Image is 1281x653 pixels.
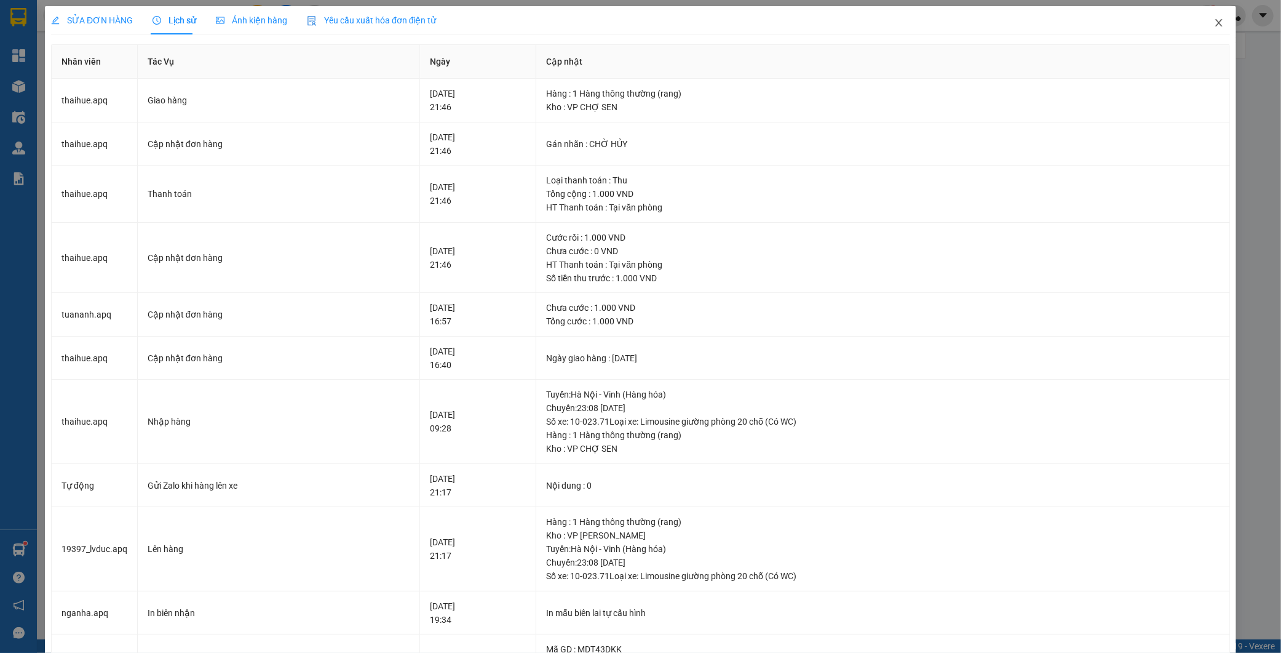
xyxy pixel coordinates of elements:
div: Cập nhật đơn hàng [148,137,410,151]
div: Nhập hàng [148,415,410,428]
td: thaihue.apq [52,122,138,166]
div: Kho : VP CHỢ SEN [546,442,1220,455]
div: [DATE] 19:34 [430,599,526,627]
span: Ảnh kiện hàng [216,15,287,25]
div: Ngày giao hàng : [DATE] [546,351,1220,365]
td: nganha.apq [52,591,138,635]
div: Cập nhật đơn hàng [148,308,410,321]
td: thaihue.apq [52,79,138,122]
span: Lịch sử [153,15,196,25]
div: [DATE] 21:46 [430,180,526,207]
span: clock-circle [153,16,161,25]
div: HT Thanh toán : Tại văn phòng [546,258,1220,271]
span: close [1214,18,1224,28]
div: [DATE] 16:57 [430,301,526,328]
span: Yêu cầu xuất hóa đơn điện tử [307,15,437,25]
div: Gửi Zalo khi hàng lên xe [148,479,410,492]
div: Thanh toán [148,187,410,201]
th: Cập nhật [536,45,1230,79]
div: [DATE] 21:46 [430,87,526,114]
div: In biên nhận [148,606,410,620]
div: Số tiền thu trước : 1.000 VND [546,271,1220,285]
div: Chưa cước : 1.000 VND [546,301,1220,314]
th: Ngày [420,45,537,79]
div: HT Thanh toán : Tại văn phòng [546,201,1220,214]
th: Nhân viên [52,45,138,79]
td: tuananh.apq [52,293,138,337]
td: thaihue.apq [52,223,138,294]
div: Cập nhật đơn hàng [148,251,410,265]
td: 19397_lvduc.apq [52,507,138,591]
span: SỬA ĐƠN HÀNG [51,15,133,25]
div: [DATE] 21:46 [430,130,526,158]
span: edit [51,16,60,25]
button: Close [1202,6,1236,41]
div: Chưa cước : 0 VND [546,244,1220,258]
div: [DATE] 16:40 [430,345,526,372]
div: Tuyến : Hà Nội - Vinh (Hàng hóa) Chuyến: 23:08 [DATE] Số xe: 10-023.71 Loại xe: Limousine giường ... [546,388,1220,428]
div: Kho : VP CHỢ SEN [546,100,1220,114]
th: Tác Vụ [138,45,420,79]
div: [DATE] 09:28 [430,408,526,435]
div: Hàng : 1 Hàng thông thường (rang) [546,428,1220,442]
div: Loại thanh toán : Thu [546,174,1220,187]
div: Gán nhãn : CHỜ HỦY [546,137,1220,151]
div: [DATE] 21:17 [430,472,526,499]
div: Hàng : 1 Hàng thông thường (rang) [546,87,1220,100]
div: Nội dung : 0 [546,479,1220,492]
span: picture [216,16,224,25]
div: Lên hàng [148,542,410,556]
td: thaihue.apq [52,380,138,464]
div: Tổng cước : 1.000 VND [546,314,1220,328]
div: Giao hàng [148,94,410,107]
div: Cước rồi : 1.000 VND [546,231,1220,244]
div: [DATE] 21:46 [430,244,526,271]
div: Hàng : 1 Hàng thông thường (rang) [546,515,1220,529]
div: Tuyến : Hà Nội - Vinh (Hàng hóa) Chuyến: 23:08 [DATE] Số xe: 10-023.71 Loại xe: Limousine giường ... [546,542,1220,583]
td: Tự động [52,464,138,508]
div: Kho : VP [PERSON_NAME] [546,529,1220,542]
td: thaihue.apq [52,337,138,380]
div: In mẫu biên lai tự cấu hình [546,606,1220,620]
div: [DATE] 21:17 [430,535,526,563]
div: Cập nhật đơn hàng [148,351,410,365]
td: thaihue.apq [52,166,138,223]
div: Tổng cộng : 1.000 VND [546,187,1220,201]
img: icon [307,16,317,26]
